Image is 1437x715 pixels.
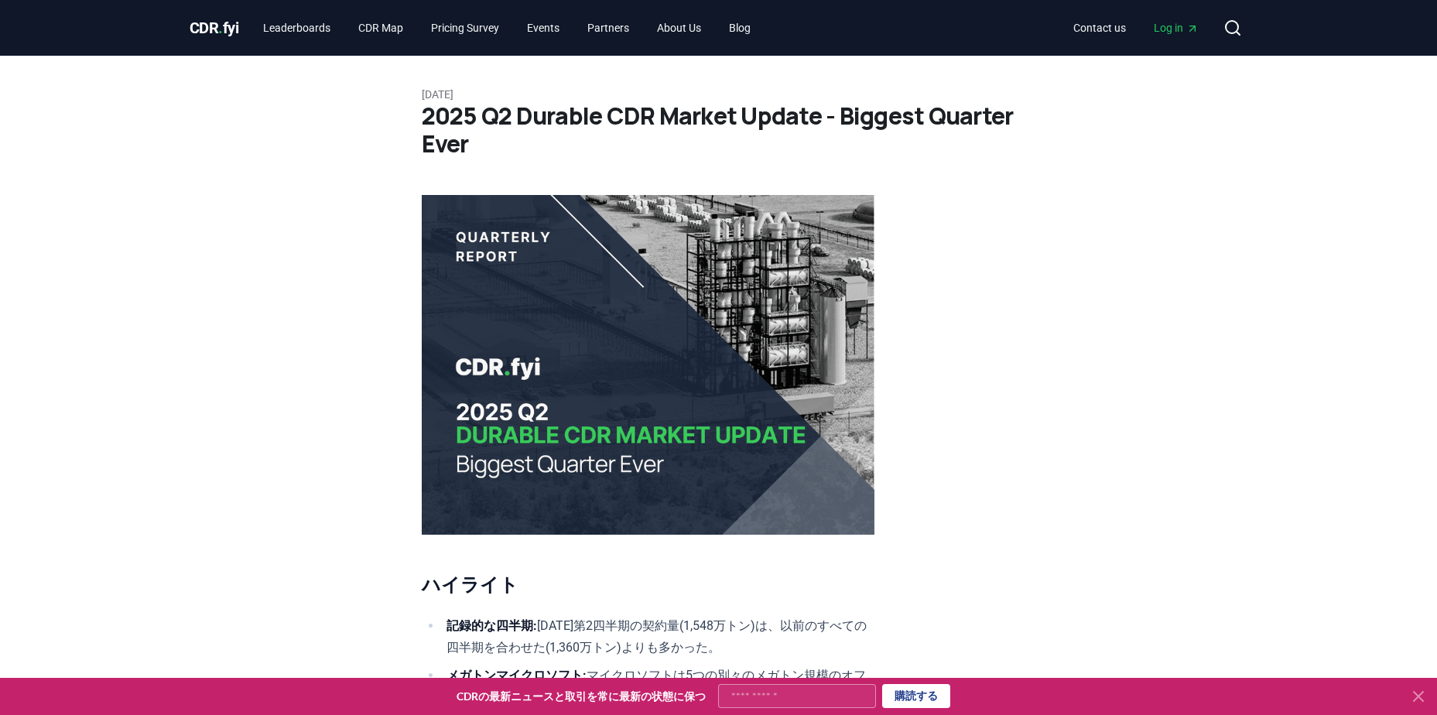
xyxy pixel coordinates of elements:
a: CDR Map [346,14,416,42]
span: . [218,19,223,37]
h1: 2025 Q2 Durable CDR Market Update - Biggest Quarter Ever [422,102,1016,158]
a: About Us [645,14,713,42]
p: [DATE] [422,87,1016,102]
a: Contact us [1061,14,1138,42]
li: [DATE]第2四半期の契約量(1,548万トン)は、以前のすべての四半期を合わせた(1,360万トン)よりも多かった。 [442,615,874,659]
font: Log in [1154,22,1183,34]
nav: Main [251,14,763,42]
span: CDR fyi [190,19,239,37]
a: Events [515,14,572,42]
h2: ハイライト [422,572,874,597]
a: Blog [717,14,763,42]
strong: 記録的な四半期: [446,618,537,633]
a: Log in [1141,14,1211,42]
a: Partners [575,14,642,42]
a: Leaderboards [251,14,343,42]
strong: メガトンマイクロソフト: [446,668,587,682]
a: CDR.fyi [190,17,239,39]
a: Pricing Survey [419,14,512,42]
nav: Main [1061,14,1211,42]
img: ブログ投稿の画像 [422,195,874,535]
